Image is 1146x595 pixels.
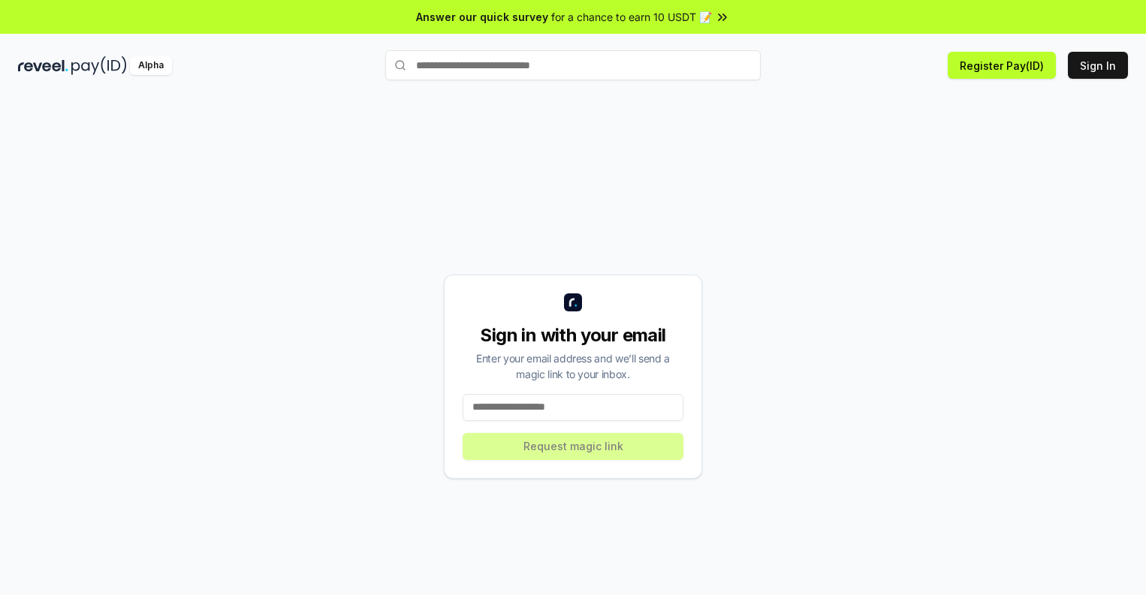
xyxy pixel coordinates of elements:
button: Register Pay(ID) [948,52,1056,79]
span: for a chance to earn 10 USDT 📝 [551,9,712,25]
img: pay_id [71,56,127,75]
img: reveel_dark [18,56,68,75]
div: Sign in with your email [463,323,683,347]
img: logo_small [564,293,582,311]
button: Sign In [1068,52,1128,79]
span: Answer our quick survey [416,9,548,25]
div: Alpha [130,56,172,75]
div: Enter your email address and we’ll send a magic link to your inbox. [463,350,683,382]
